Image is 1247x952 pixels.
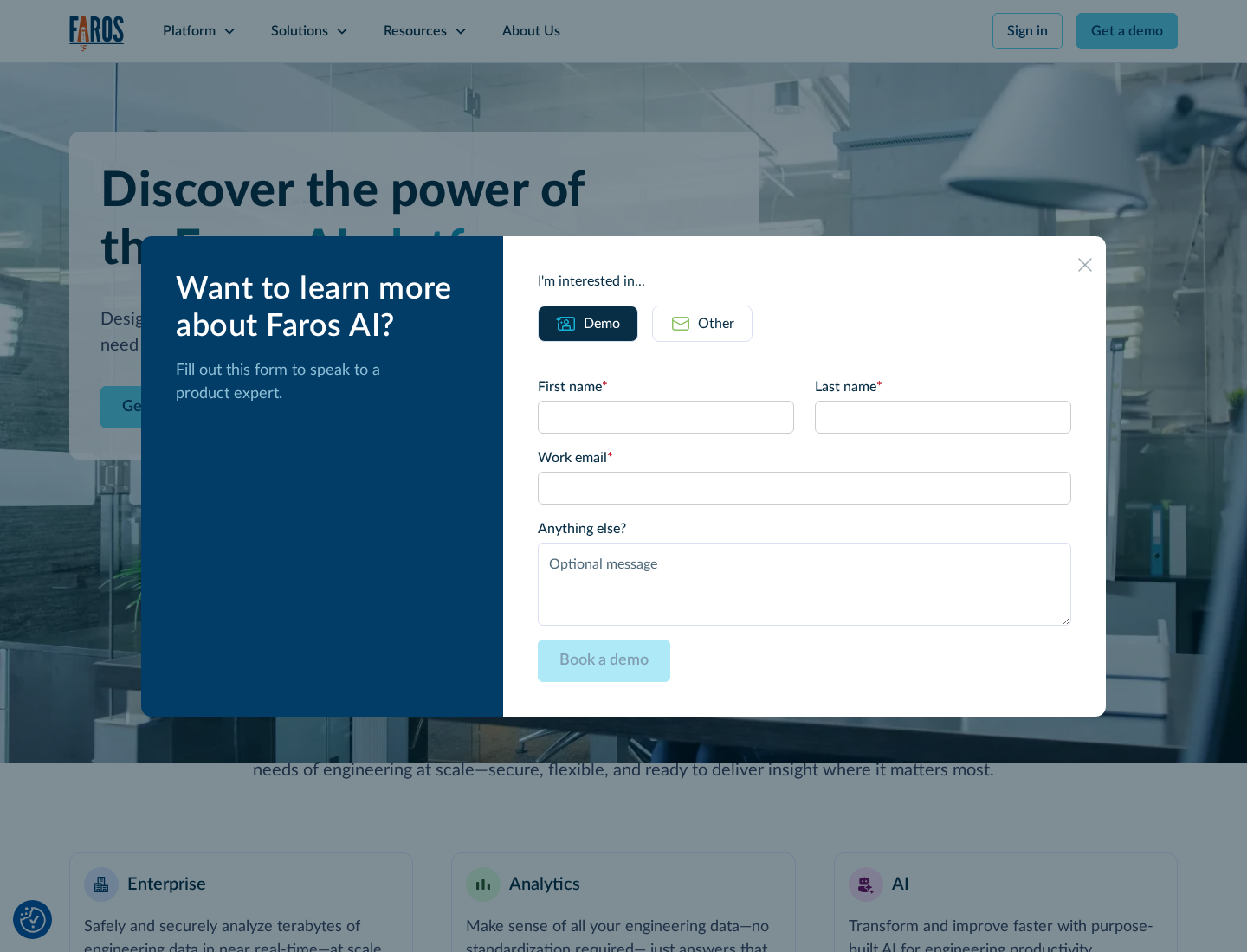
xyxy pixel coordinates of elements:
[176,359,475,406] p: Fill out this form to speak to a product expert.
[698,313,734,334] div: Other
[815,376,1071,397] label: Last name
[538,518,1071,539] label: Anything else?
[538,640,670,682] input: Book a demo
[176,271,475,345] div: Want to learn more about Faros AI?
[538,376,794,397] label: First name
[584,313,620,334] div: Demo
[538,271,1071,292] div: I'm interested in...
[538,376,1071,682] form: Email Form
[538,447,1071,468] label: Work email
